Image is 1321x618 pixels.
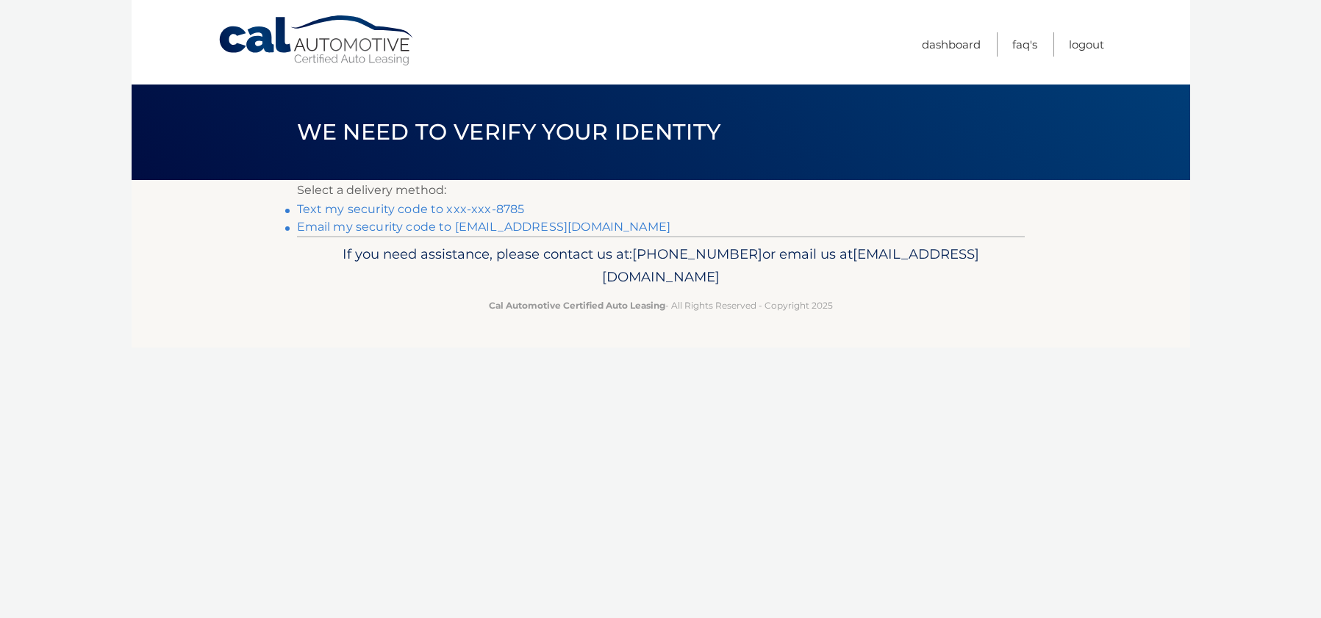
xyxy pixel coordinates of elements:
span: [PHONE_NUMBER] [632,245,762,262]
p: Select a delivery method: [297,180,1025,201]
a: FAQ's [1012,32,1037,57]
a: Cal Automotive [218,15,416,67]
a: Dashboard [922,32,981,57]
a: Email my security code to [EMAIL_ADDRESS][DOMAIN_NAME] [297,220,671,234]
p: If you need assistance, please contact us at: or email us at [307,242,1015,290]
span: We need to verify your identity [297,118,721,145]
strong: Cal Automotive Certified Auto Leasing [489,300,665,311]
a: Logout [1069,32,1104,57]
p: - All Rights Reserved - Copyright 2025 [307,298,1015,313]
a: Text my security code to xxx-xxx-8785 [297,202,525,216]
